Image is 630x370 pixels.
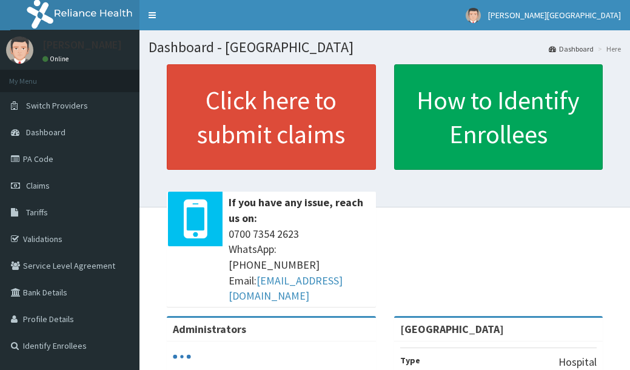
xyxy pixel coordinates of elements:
b: Administrators [173,322,246,336]
a: How to Identify Enrollees [394,64,603,170]
li: Here [595,44,621,54]
a: Click here to submit claims [167,64,376,170]
span: Claims [26,180,50,191]
a: Dashboard [549,44,594,54]
img: User Image [6,36,33,64]
span: 0700 7354 2623 WhatsApp: [PHONE_NUMBER] Email: [229,226,370,304]
svg: audio-loading [173,348,191,366]
b: Type [400,355,420,366]
img: User Image [466,8,481,23]
a: [EMAIL_ADDRESS][DOMAIN_NAME] [229,274,343,303]
span: Dashboard [26,127,65,138]
h1: Dashboard - [GEOGRAPHIC_DATA] [149,39,621,55]
b: If you have any issue, reach us on: [229,195,363,225]
span: [PERSON_NAME][GEOGRAPHIC_DATA] [488,10,621,21]
p: Hospital [558,354,597,370]
span: Switch Providers [26,100,88,111]
strong: [GEOGRAPHIC_DATA] [400,322,504,336]
span: Tariffs [26,207,48,218]
a: Online [42,55,72,63]
p: [PERSON_NAME] [42,39,122,50]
